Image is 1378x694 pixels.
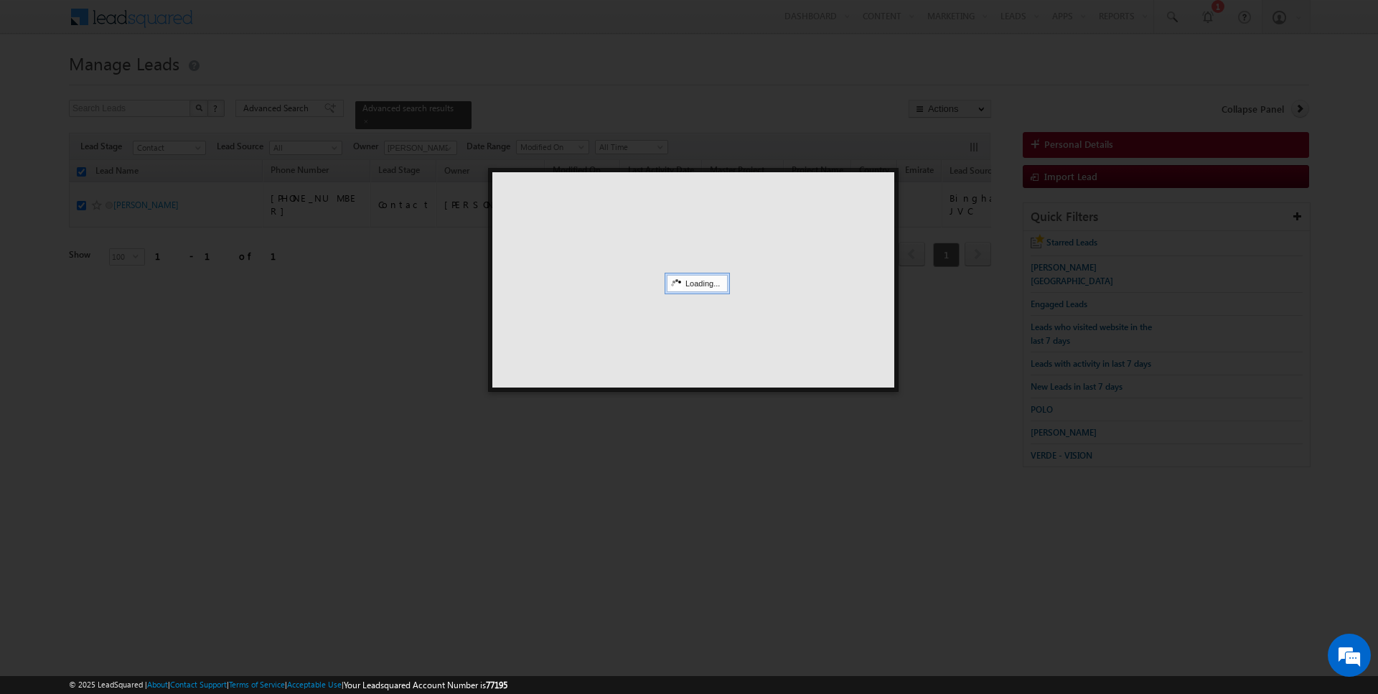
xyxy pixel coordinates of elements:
[19,133,262,431] textarea: Type your message and hit 'Enter'
[195,442,261,461] em: Start Chat
[344,680,507,690] span: Your Leadsquared Account Number is
[24,75,60,94] img: d_60004797649_company_0_60004797649
[229,680,285,689] a: Terms of Service
[69,678,507,692] span: © 2025 LeadSquared | | | | |
[486,680,507,690] span: 77195
[667,275,728,292] div: Loading...
[75,75,241,94] div: Chat with us now
[287,680,342,689] a: Acceptable Use
[147,680,168,689] a: About
[170,680,227,689] a: Contact Support
[235,7,270,42] div: Minimize live chat window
